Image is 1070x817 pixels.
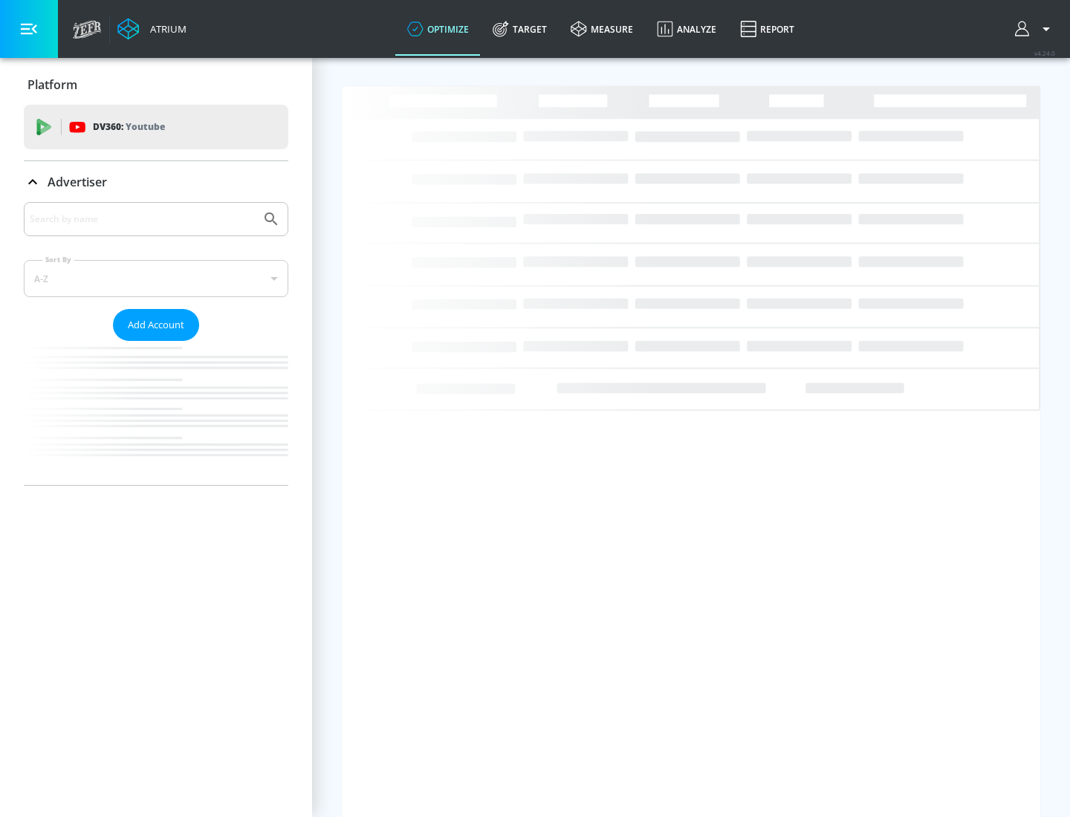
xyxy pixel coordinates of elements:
[1034,49,1055,57] span: v 4.24.0
[30,209,255,229] input: Search by name
[24,105,288,149] div: DV360: Youtube
[128,316,184,333] span: Add Account
[27,77,77,93] p: Platform
[481,2,559,56] a: Target
[395,2,481,56] a: optimize
[113,309,199,341] button: Add Account
[42,255,74,264] label: Sort By
[24,161,288,203] div: Advertiser
[559,2,645,56] a: measure
[117,18,187,40] a: Atrium
[24,341,288,485] nav: list of Advertiser
[728,2,806,56] a: Report
[126,119,165,134] p: Youtube
[48,174,107,190] p: Advertiser
[24,64,288,105] div: Platform
[645,2,728,56] a: Analyze
[24,260,288,297] div: A-Z
[144,22,187,36] div: Atrium
[24,202,288,485] div: Advertiser
[93,119,165,135] p: DV360:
